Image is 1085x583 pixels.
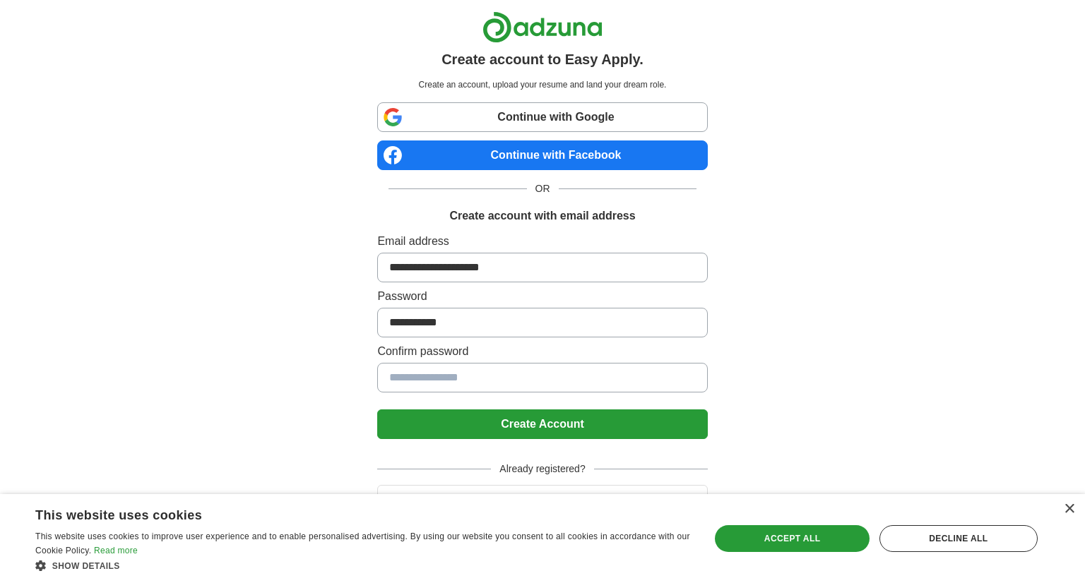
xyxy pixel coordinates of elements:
label: Password [377,288,707,305]
button: Login [377,485,707,515]
button: Create Account [377,409,707,439]
label: Email address [377,233,707,250]
label: Confirm password [377,343,707,360]
div: Accept all [715,525,869,552]
div: Close [1064,504,1074,515]
h1: Create account to Easy Apply. [441,49,644,70]
div: This website uses cookies [35,503,655,524]
span: OR [527,181,559,196]
span: Show details [52,561,120,571]
span: This website uses cookies to improve user experience and to enable personalised advertising. By u... [35,531,690,555]
h1: Create account with email address [449,208,635,224]
span: Already registered? [491,462,593,476]
p: Create an account, upload your resume and land your dream role. [380,78,704,91]
a: Read more, opens a new window [94,546,138,555]
img: Adzuna logo [482,11,603,43]
a: Continue with Facebook [377,140,707,170]
a: Continue with Google [377,102,707,132]
a: Login [377,493,707,505]
div: Decline all [879,525,1038,552]
div: Show details [35,558,690,572]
